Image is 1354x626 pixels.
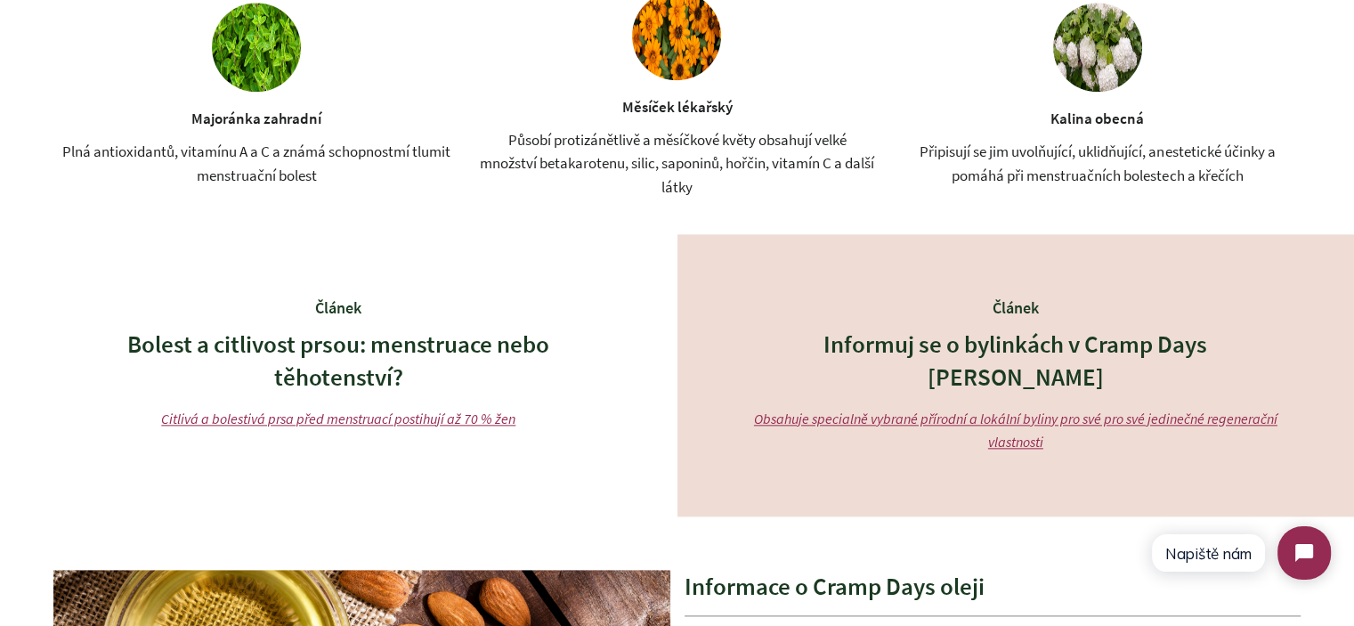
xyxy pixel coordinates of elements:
[53,140,459,187] div: Plná antioxidantů, vitamínu A a C a známá schopnostmí tlumit menstruační bolest
[621,95,732,119] div: Měsíček lékařský
[1135,511,1346,595] iframe: Tidio Chat
[740,328,1293,395] h3: Informuj se o bylinkách v Cramp Days [PERSON_NAME]
[62,297,615,319] h6: Článek
[685,570,1301,604] h3: Informace o Cramp Days oleji
[754,410,1277,451] a: Obsahuje specialně vybrané přírodní a lokální byliny pro své pro své jedinečné regenerační vlastn...
[191,107,321,131] div: Majoránka zahradní
[895,140,1301,187] div: Připisují se jim uvolňující, uklidňující, anestetické účinky a pomáhá při menstruačních bolestech...
[161,410,515,427] a: Citlivá a bolestivá prsa před menstruací postihují až 70 % žen
[740,297,1293,319] h6: Článek
[1050,107,1144,131] div: Kalina obecná
[62,328,615,395] h3: Bolest a citlivost prsou: menstruace nebo těhotenství?
[474,128,880,199] div: Působí protizánětlivě a měsíčkové květy obsahují velké množství betakarotenu, silic, saponinů, ho...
